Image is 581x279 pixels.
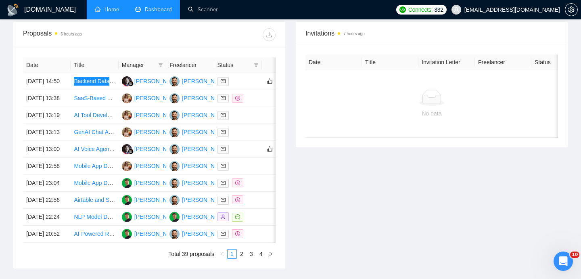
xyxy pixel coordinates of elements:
[362,55,418,70] th: Title
[169,111,228,118] a: VK[PERSON_NAME]
[182,229,228,238] div: [PERSON_NAME]
[23,124,71,141] td: [DATE] 13:13
[23,175,71,192] td: [DATE] 23:04
[71,141,118,158] td: AI Voice Agent Development for Logistics
[169,179,228,186] a: VK[PERSON_NAME]
[169,110,180,120] img: VK
[254,63,259,67] span: filter
[256,249,266,259] li: 4
[23,57,71,73] th: Date
[74,78,224,84] a: Backend Database Development for Bluetooth Tracker Data
[343,31,365,36] time: 7 hours ago
[475,55,531,70] th: Freelancer
[128,81,134,86] img: gigradar-bm.png
[554,252,573,271] iframe: Intercom live chat
[122,111,181,118] a: AV[PERSON_NAME]
[74,129,261,135] a: GenAI Chat Agent with Document Upload RAG LangGraph FAISS FastAPI
[217,249,227,259] button: left
[23,226,71,243] td: [DATE] 20:52
[122,161,132,171] img: AV
[220,252,225,256] span: left
[122,230,181,237] a: MB[PERSON_NAME]
[158,63,163,67] span: filter
[247,249,256,259] li: 3
[74,231,269,237] a: AI-Powered RAG Chatbot Development on Databricks with Streamlit Frontend
[71,209,118,226] td: NLP Model Development for HS Code Classification
[74,180,217,186] a: Mobile App Developer for Inventory Management System
[169,76,180,86] img: VK
[169,93,180,103] img: VK
[71,57,118,73] th: Title
[182,77,228,86] div: [PERSON_NAME]
[169,128,228,135] a: VK[PERSON_NAME]
[122,128,181,135] a: AV[PERSON_NAME]
[134,94,181,103] div: [PERSON_NAME]
[23,141,71,158] td: [DATE] 13:00
[145,6,172,13] span: Dashboard
[122,213,181,220] a: MB[PERSON_NAME]
[169,229,180,239] img: VK
[169,145,228,152] a: VK[PERSON_NAME]
[565,3,578,16] button: setting
[169,195,180,205] img: VK
[122,76,132,86] img: SS
[23,209,71,226] td: [DATE] 22:24
[71,175,118,192] td: Mobile App Developer for Inventory Management System
[74,214,204,220] a: NLP Model Development for HS Code Classification
[237,250,246,258] a: 2
[252,59,260,71] span: filter
[188,6,218,13] a: searchScanner
[221,96,226,101] span: mail
[221,130,226,134] span: mail
[74,146,177,152] a: AI Voice Agent Development for Logistics
[168,249,214,259] li: Total 39 proposals
[134,178,181,187] div: [PERSON_NAME]
[247,250,256,258] a: 3
[266,249,276,259] li: Next Page
[169,178,180,188] img: VK
[122,178,132,188] img: MB
[128,149,134,154] img: gigradar-bm.png
[221,164,226,168] span: mail
[227,249,237,259] li: 1
[263,28,276,41] button: download
[221,180,226,185] span: mail
[169,94,228,101] a: VK[PERSON_NAME]
[95,6,119,13] a: homeHome
[221,231,226,236] span: mail
[169,78,228,84] a: VK[PERSON_NAME]
[237,249,247,259] li: 2
[122,196,181,203] a: MB[PERSON_NAME]
[454,7,459,13] span: user
[221,197,226,202] span: mail
[71,158,118,175] td: Mobile App Developer for AI-Powered App
[169,196,228,203] a: VK[PERSON_NAME]
[235,180,240,185] span: dollar
[169,213,228,220] a: MB[PERSON_NAME]
[134,212,181,221] div: [PERSON_NAME]
[182,111,228,120] div: [PERSON_NAME]
[122,127,132,137] img: AV
[23,28,149,41] div: Proposals
[570,252,579,258] span: 10
[122,94,181,101] a: AV[PERSON_NAME]
[134,128,181,136] div: [PERSON_NAME]
[122,144,132,154] img: SS
[6,4,19,17] img: logo
[71,107,118,124] td: AI Tool Development for Scraping Google and LinkedIn
[166,57,214,73] th: Freelancer
[221,79,226,84] span: mail
[134,111,181,120] div: [PERSON_NAME]
[61,32,82,36] time: 6 hours ago
[122,162,181,169] a: AV[PERSON_NAME]
[221,214,226,219] span: user-add
[565,6,577,13] span: setting
[122,61,155,69] span: Manager
[263,31,275,38] span: download
[182,162,228,170] div: [PERSON_NAME]
[399,6,406,13] img: upwork-logo.png
[305,28,558,38] span: Invitations
[134,229,181,238] div: [PERSON_NAME]
[221,113,226,117] span: mail
[71,226,118,243] td: AI-Powered RAG Chatbot Development on Databricks with Streamlit Frontend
